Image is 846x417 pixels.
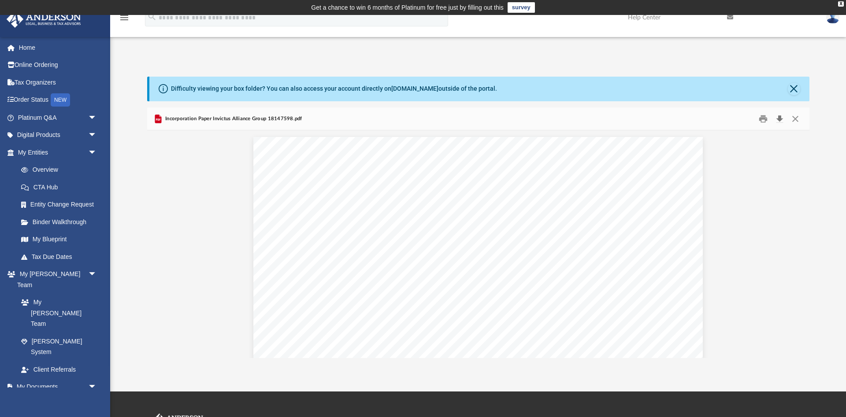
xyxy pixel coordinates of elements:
[51,93,70,107] div: NEW
[787,112,803,125] button: Close
[4,11,84,28] img: Anderson Advisors Platinum Portal
[147,107,809,358] div: Preview
[772,112,788,125] button: Download
[6,144,110,161] a: My Entitiesarrow_drop_down
[147,130,809,358] div: File preview
[508,2,535,13] a: survey
[12,196,110,214] a: Entity Change Request
[88,378,106,396] span: arrow_drop_down
[12,294,101,333] a: My [PERSON_NAME] Team
[6,266,106,294] a: My [PERSON_NAME] Teamarrow_drop_down
[12,178,110,196] a: CTA Hub
[88,109,106,127] span: arrow_drop_down
[88,266,106,284] span: arrow_drop_down
[838,1,844,7] div: close
[826,11,839,24] img: User Pic
[147,130,809,358] div: Document Viewer
[12,161,110,179] a: Overview
[12,248,110,266] a: Tax Due Dates
[119,17,130,23] a: menu
[391,85,438,92] a: [DOMAIN_NAME]
[88,144,106,162] span: arrow_drop_down
[754,112,772,125] button: Print
[119,12,130,23] i: menu
[6,74,110,91] a: Tax Organizers
[12,361,106,378] a: Client Referrals
[163,115,302,123] span: Incorporation Paper Invictus Alliance Group 18147598.pdf
[6,378,106,396] a: My Documentsarrow_drop_down
[788,83,800,95] button: Close
[147,12,157,22] i: search
[12,332,106,361] a: [PERSON_NAME] System
[311,2,504,13] div: Get a chance to win 6 months of Platinum for free just by filling out this
[6,39,110,56] a: Home
[12,231,106,248] a: My Blueprint
[6,91,110,109] a: Order StatusNEW
[88,126,106,144] span: arrow_drop_down
[171,84,497,93] div: Difficulty viewing your box folder? You can also access your account directly on outside of the p...
[6,109,110,126] a: Platinum Q&Aarrow_drop_down
[6,56,110,74] a: Online Ordering
[6,126,110,144] a: Digital Productsarrow_drop_down
[12,213,110,231] a: Binder Walkthrough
